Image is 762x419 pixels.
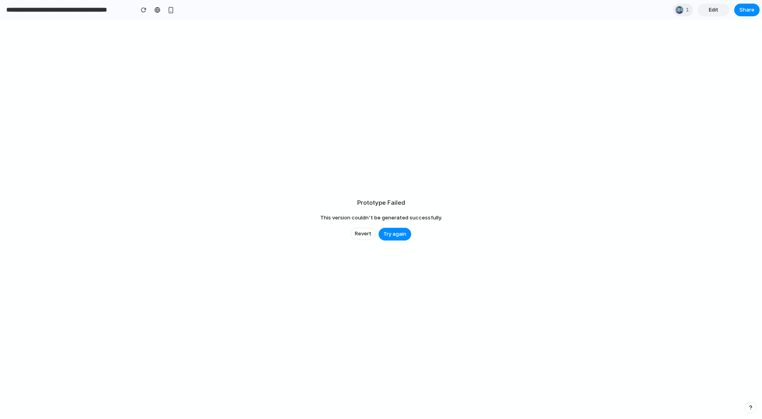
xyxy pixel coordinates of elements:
h2: Prototype Failed [357,198,405,208]
button: Share [734,4,760,16]
div: 1 [673,4,693,16]
span: 1 [686,6,691,14]
span: This version couldn't be generated successfully. [320,214,442,222]
span: Edit [709,6,718,14]
span: Try again [383,230,406,238]
button: Try again [379,228,411,241]
span: Share [739,6,754,14]
button: Revert [351,228,375,240]
a: Edit [698,4,729,16]
span: Revert [355,230,371,238]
